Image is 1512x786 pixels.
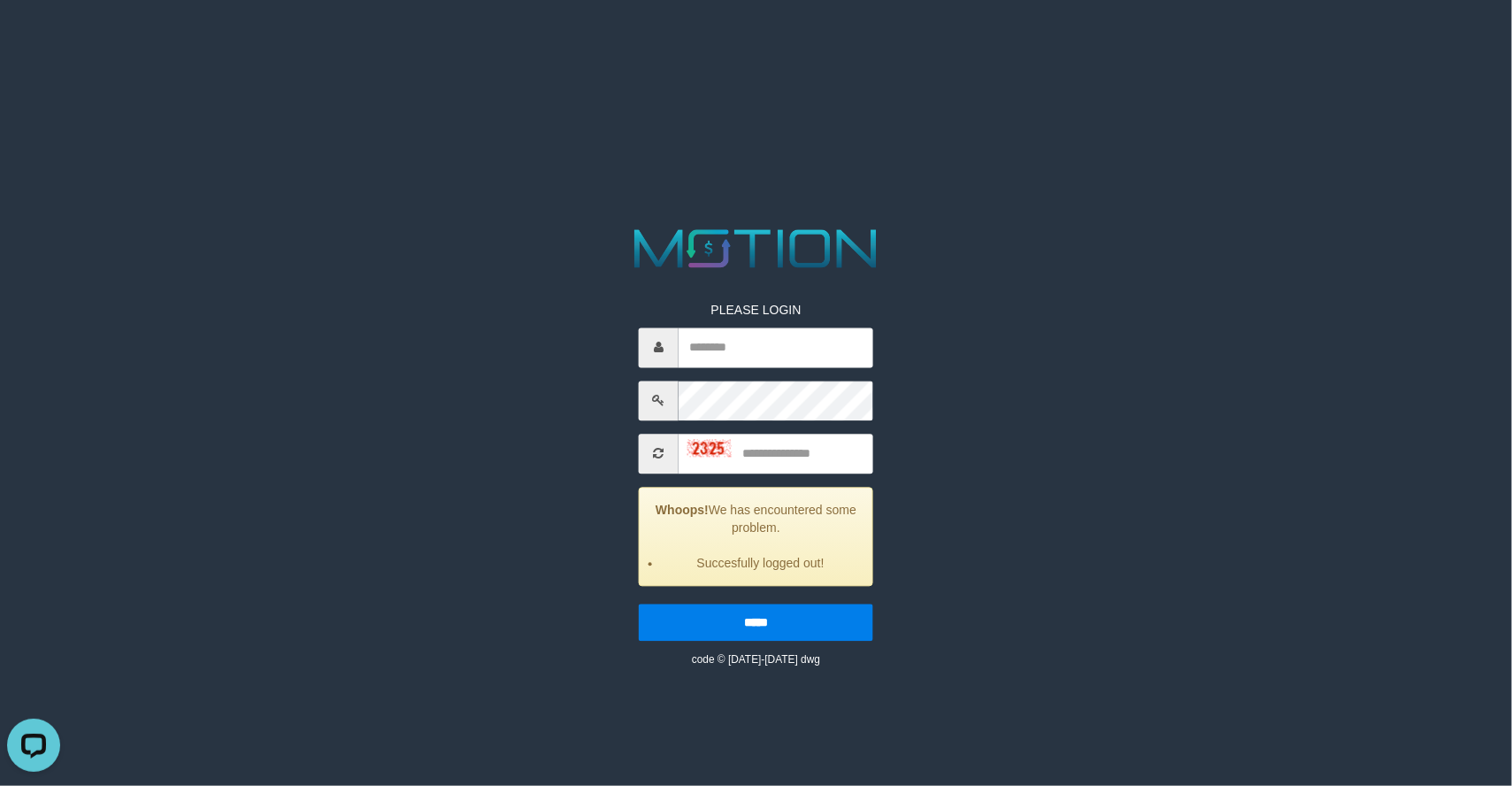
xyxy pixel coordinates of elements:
[662,554,859,572] li: Succesfully logged out!
[624,222,888,274] img: MOTION_logo.png
[687,440,732,458] img: captcha
[639,487,873,586] div: We has encountered some problem.
[656,503,709,517] strong: Whoops!
[692,653,820,666] small: code © [DATE]-[DATE] dwg
[7,7,60,60] button: Open LiveChat chat widget
[639,301,873,319] p: PLEASE LOGIN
